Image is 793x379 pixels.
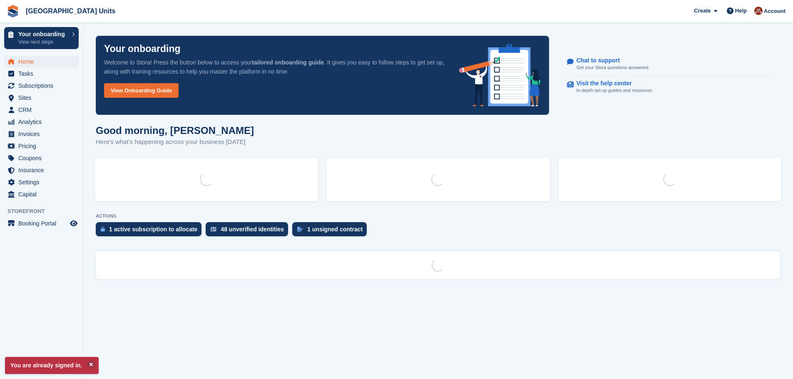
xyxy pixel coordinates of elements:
a: menu [4,188,79,200]
a: 48 unverified identities [206,222,292,240]
span: Pricing [18,140,68,152]
div: 1 unsigned contract [307,226,363,233]
span: Coupons [18,152,68,164]
span: Subscriptions [18,80,68,92]
p: Visit the help center [577,80,647,87]
img: stora-icon-8386f47178a22dfd0bd8f6a31ec36ba5ce8667c1dd55bd0f319d3a0aa187defe.svg [7,5,19,17]
a: menu [4,68,79,79]
div: 48 unverified identities [221,226,284,233]
h1: Good morning, [PERSON_NAME] [96,125,254,136]
a: Your onboarding View next steps [4,27,79,49]
strong: tailored onboarding guide [252,59,324,66]
img: active_subscription_to_allocate_icon-d502201f5373d7db506a760aba3b589e785aa758c864c3986d89f69b8ff3... [101,226,105,232]
img: Laura Clinnick [754,7,763,15]
p: Get your Stora questions answered. [577,64,649,71]
img: contract_signature_icon-13c848040528278c33f63329250d36e43548de30e8caae1d1a13099fd9432cc5.svg [297,227,303,232]
span: Insurance [18,164,68,176]
p: Your onboarding [18,31,68,37]
a: menu [4,218,79,229]
span: Account [764,7,786,15]
span: Analytics [18,116,68,128]
span: CRM [18,104,68,116]
a: menu [4,92,79,104]
img: onboarding-info-6c161a55d2c0e0a8cae90662b2fe09162a5109e8cc188191df67fb4f79e88e88.svg [459,44,541,107]
a: [GEOGRAPHIC_DATA] Units [22,4,119,18]
span: Capital [18,188,68,200]
span: Home [18,56,68,67]
a: Preview store [69,218,79,228]
a: View Onboarding Guide [104,83,179,98]
a: Visit the help center In-depth set up guides and resources. [567,76,773,98]
a: 1 active subscription to allocate [96,222,206,240]
a: menu [4,116,79,128]
span: Help [735,7,747,15]
a: menu [4,56,79,67]
p: Here's what's happening across your business [DATE] [96,137,254,147]
a: 1 unsigned contract [292,222,371,240]
a: menu [4,164,79,176]
a: menu [4,140,79,152]
span: Invoices [18,128,68,140]
span: Booking Portal [18,218,68,229]
p: View next steps [18,38,68,46]
p: Your onboarding [104,44,181,54]
span: Tasks [18,68,68,79]
p: ACTIONS [96,213,781,219]
span: Storefront [7,207,83,216]
a: menu [4,128,79,140]
span: Create [694,7,711,15]
a: menu [4,152,79,164]
a: menu [4,176,79,188]
a: Chat to support Get your Stora questions answered. [567,53,773,76]
p: You are already signed in. [5,357,99,374]
a: menu [4,104,79,116]
p: Chat to support [577,57,643,64]
img: verify_identity-adf6edd0f0f0b5bbfe63781bf79b02c33cf7c696d77639b501bdc392416b5a36.svg [211,227,216,232]
div: 1 active subscription to allocate [109,226,197,233]
a: menu [4,80,79,92]
p: Welcome to Stora! Press the button below to access your . It gives you easy to follow steps to ge... [104,58,446,76]
span: Sites [18,92,68,104]
p: In-depth set up guides and resources. [577,87,654,94]
span: Settings [18,176,68,188]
